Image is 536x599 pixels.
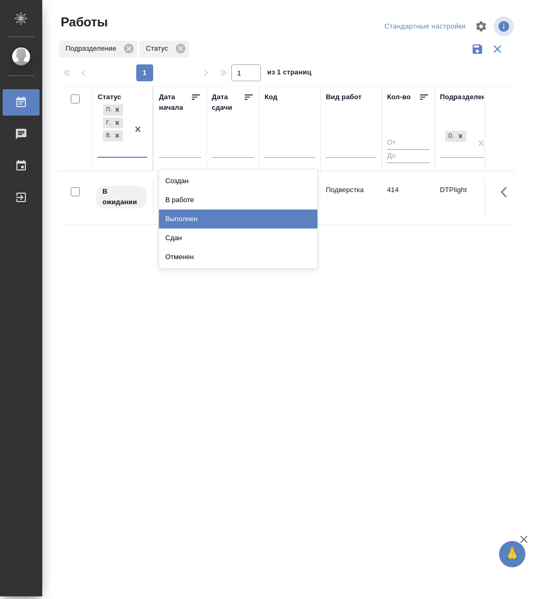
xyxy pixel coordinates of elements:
span: из 1 страниц [267,66,312,81]
p: Подразделение [65,43,120,54]
div: Подбор, Готов к работе, В ожидании [102,103,124,117]
button: Сохранить фильтры [467,39,487,59]
span: Работы [58,14,108,31]
div: Дата начала [159,92,191,113]
div: DTPlight [445,131,455,142]
div: Подбор [103,104,111,116]
div: Подбор, Готов к работе, В ожидании [102,117,124,130]
div: Подразделение [440,92,494,102]
input: До [387,149,429,163]
button: Сбросить фильтры [487,39,507,59]
div: Кол-во [387,92,411,102]
div: split button [382,18,468,35]
div: Статус [139,41,189,58]
div: Готов к работе [103,118,111,129]
span: Посмотреть информацию [494,16,516,36]
button: Здесь прячутся важные кнопки [494,179,520,205]
span: Настроить таблицу [468,14,494,39]
div: Создан [159,172,317,191]
div: Код [265,92,277,102]
p: В ожидании [102,186,140,207]
div: Отменен [159,248,317,267]
span: 🙏 [503,543,521,565]
div: Дата сдачи [212,92,243,113]
div: В работе [159,191,317,210]
p: Статус [146,43,172,54]
div: Сдан [159,229,317,248]
div: Исполнитель назначен, приступать к работе пока рано [95,185,147,210]
div: Выполнен [159,210,317,229]
div: В ожидании [103,130,111,141]
td: DTPlight [435,179,496,216]
div: Вид работ [326,92,362,102]
td: 414 [382,179,435,216]
p: Подверстка [326,185,377,195]
div: Подбор, Готов к работе, В ожидании [102,129,124,142]
div: Статус [98,92,121,102]
div: Подразделение [59,41,137,58]
input: От [387,137,429,150]
div: DTPlight [444,130,467,143]
button: 🙏 [499,541,525,567]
